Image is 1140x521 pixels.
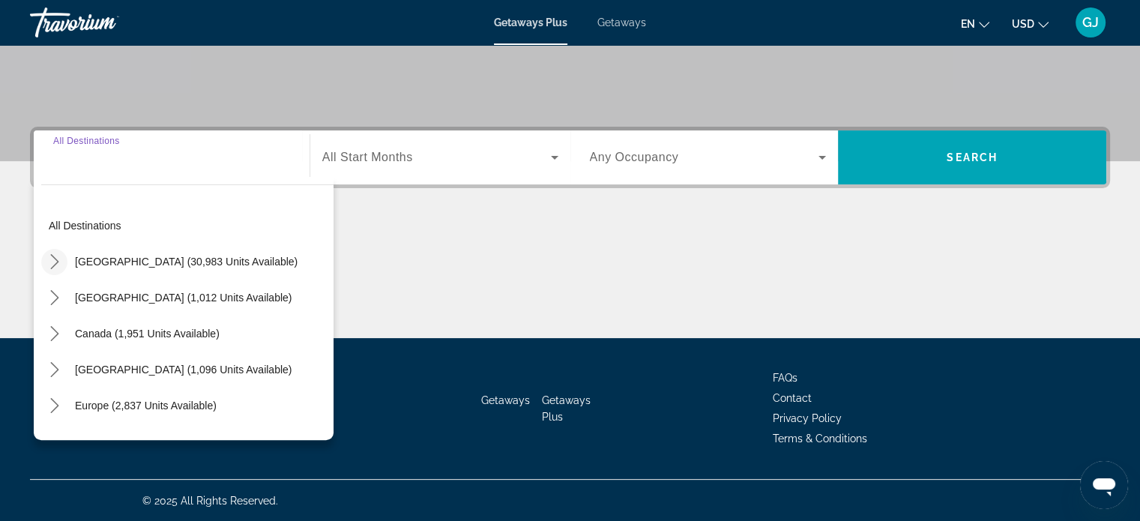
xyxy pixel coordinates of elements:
[41,357,67,383] button: Toggle Caribbean & Atlantic Islands (1,096 units available) submenu
[41,249,67,275] button: Toggle United States (30,983 units available) submenu
[494,16,567,28] a: Getaways Plus
[75,256,298,268] span: [GEOGRAPHIC_DATA] (30,983 units available)
[961,18,975,30] span: en
[961,13,989,34] button: Change language
[41,429,67,455] button: Toggle Australia (199 units available) submenu
[75,328,220,340] span: Canada (1,951 units available)
[67,320,227,347] button: Select destination: Canada (1,951 units available)
[1071,7,1110,38] button: User Menu
[41,393,67,419] button: Toggle Europe (2,837 units available) submenu
[34,130,1106,184] div: Search widget
[773,433,867,445] a: Terms & Conditions
[53,136,120,145] span: All Destinations
[481,394,530,406] a: Getaways
[1082,15,1099,30] span: GJ
[30,3,180,42] a: Travorium
[75,400,217,412] span: Europe (2,837 units available)
[773,392,812,404] a: Contact
[67,392,224,419] button: Select destination: Europe (2,837 units available)
[773,412,842,424] a: Privacy Policy
[1012,13,1049,34] button: Change currency
[75,364,292,376] span: [GEOGRAPHIC_DATA] (1,096 units available)
[322,151,413,163] span: All Start Months
[1080,461,1128,509] iframe: Button to launch messaging window
[67,284,299,311] button: Select destination: Mexico (1,012 units available)
[49,220,121,232] span: All destinations
[67,248,305,275] button: Select destination: United States (30,983 units available)
[41,212,334,239] button: Select destination: All destinations
[75,292,292,304] span: [GEOGRAPHIC_DATA] (1,012 units available)
[947,151,998,163] span: Search
[838,130,1106,184] button: Search
[67,428,223,455] button: Select destination: Australia (199 units available)
[41,321,67,347] button: Toggle Canada (1,951 units available) submenu
[773,372,797,384] a: FAQs
[597,16,646,28] a: Getaways
[53,149,290,167] input: Select destination
[142,495,278,507] span: © 2025 All Rights Reserved.
[41,285,67,311] button: Toggle Mexico (1,012 units available) submenu
[67,356,299,383] button: Select destination: Caribbean & Atlantic Islands (1,096 units available)
[1012,18,1034,30] span: USD
[34,177,334,440] div: Destination options
[590,151,679,163] span: Any Occupancy
[542,394,591,423] a: Getaways Plus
